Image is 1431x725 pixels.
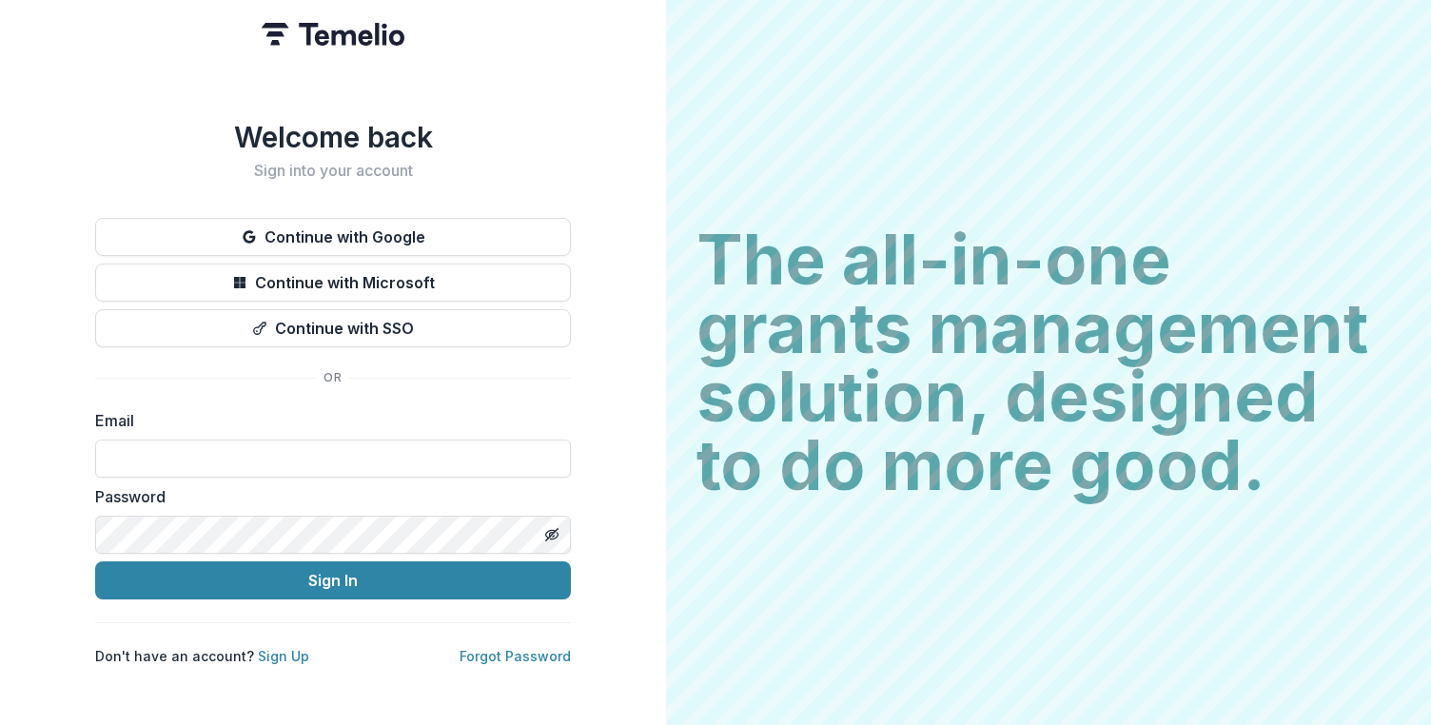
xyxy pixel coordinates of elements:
img: Temelio [262,23,404,46]
label: Password [95,485,559,508]
button: Toggle password visibility [537,519,567,550]
a: Sign Up [258,648,309,664]
h1: Welcome back [95,120,571,154]
a: Forgot Password [460,648,571,664]
p: Don't have an account? [95,646,309,666]
button: Continue with Microsoft [95,264,571,302]
button: Continue with Google [95,218,571,256]
h2: Sign into your account [95,162,571,180]
label: Email [95,409,559,432]
button: Sign In [95,561,571,599]
button: Continue with SSO [95,309,571,347]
